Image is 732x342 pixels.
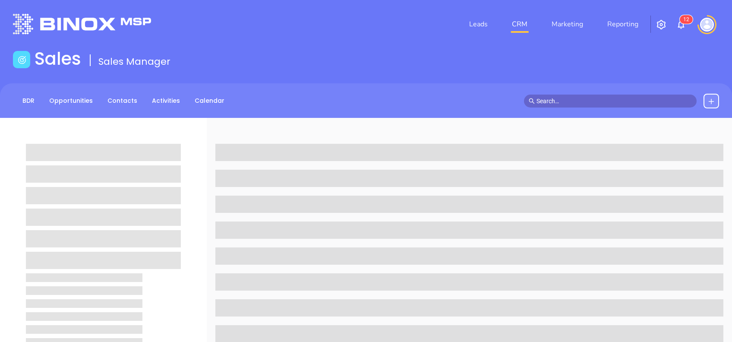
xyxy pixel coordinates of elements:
img: logo [13,14,151,34]
a: Contacts [102,94,142,108]
img: user [700,18,714,32]
a: Activities [147,94,185,108]
a: CRM [508,16,531,33]
span: Sales Manager [98,55,170,68]
span: 1 [683,16,686,22]
h1: Sales [35,48,81,69]
a: Reporting [604,16,642,33]
img: iconNotification [676,19,686,30]
input: Search… [536,96,692,106]
span: search [529,98,535,104]
img: iconSetting [656,19,666,30]
a: Leads [466,16,491,33]
a: BDR [17,94,40,108]
span: 2 [686,16,689,22]
a: Opportunities [44,94,98,108]
a: Marketing [548,16,587,33]
sup: 12 [680,15,693,24]
a: Calendar [189,94,230,108]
